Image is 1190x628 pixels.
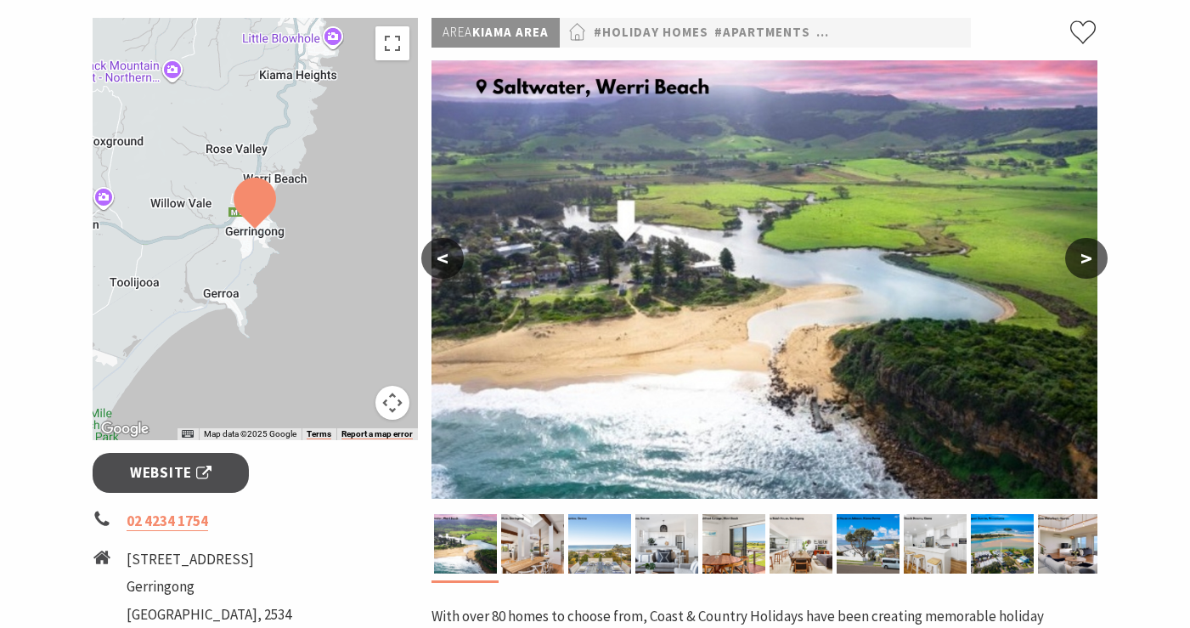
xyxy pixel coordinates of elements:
a: Website [93,453,250,493]
img: Google [97,418,153,440]
li: Gerringong [127,575,291,598]
li: [STREET_ADDRESS] [127,548,291,571]
a: Report a map error [341,429,413,439]
li: [GEOGRAPHIC_DATA], 2534 [127,603,291,626]
button: > [1065,238,1108,279]
button: Keyboard shortcuts [182,428,194,440]
a: #Apartments [714,22,810,43]
button: < [421,238,464,279]
button: Toggle fullscreen view [375,26,409,60]
span: Website [130,461,211,484]
p: Kiama Area [431,18,560,48]
span: Map data ©2025 Google [204,429,296,438]
a: Open this area in Google Maps (opens a new window) [97,418,153,440]
a: 02 4234 1754 [127,512,208,531]
span: Area [443,24,472,40]
button: Map camera controls [375,386,409,420]
a: Terms (opens in new tab) [307,429,331,439]
a: #Holiday Homes [594,22,708,43]
a: #Budget & backpackers [816,22,986,43]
